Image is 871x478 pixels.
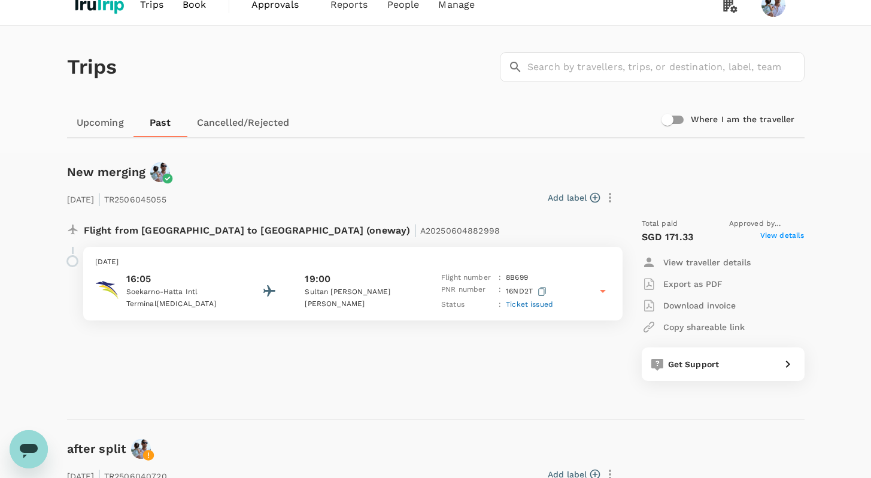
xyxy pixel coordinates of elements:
button: View traveller details [642,252,751,273]
p: Status [441,299,494,311]
span: | [414,222,417,238]
a: Upcoming [67,108,133,137]
p: [DATE] [95,256,611,268]
h6: after split [67,439,127,458]
p: PNR number [441,284,494,299]
p: Terminal [MEDICAL_DATA] [126,298,234,310]
button: Export as PDF [642,273,723,295]
p: 16ND2T [506,284,549,299]
span: Get Support [668,359,720,369]
a: Cancelled/Rejected [187,108,299,137]
p: 8B 699 [506,272,528,284]
h6: Where I am the traveller [691,113,795,126]
p: : [499,299,501,311]
h6: New merging [67,162,146,181]
p: Download invoice [663,299,736,311]
button: Add label [548,192,600,204]
img: TransNusa [95,278,119,302]
img: avatar-6695f0dd85a4d.png [131,439,151,459]
img: avatar-6695f0dd85a4d.png [150,162,170,182]
button: Copy shareable link [642,316,745,338]
span: A20250604882998 [420,226,500,235]
span: Total paid [642,218,678,230]
p: Flight from [GEOGRAPHIC_DATA] to [GEOGRAPHIC_DATA] (oneway) [84,218,500,240]
button: Download invoice [642,295,736,316]
span: Ticket issued [506,300,553,308]
p: : [499,272,501,284]
p: Export as PDF [663,278,723,290]
p: Flight number [441,272,494,284]
span: View details [760,230,805,244]
a: Past [133,108,187,137]
p: : [499,284,501,299]
h1: Trips [67,26,117,108]
p: Soekarno-Hatta Intl [126,286,234,298]
span: | [98,190,101,207]
p: Sultan [PERSON_NAME] [PERSON_NAME] [305,286,412,310]
p: [DATE] TR2506045055 [67,187,166,208]
p: 16:05 [126,272,234,286]
p: SGD 171.33 [642,230,694,244]
p: View traveller details [663,256,751,268]
iframe: Button to launch messaging window [10,430,48,468]
p: Copy shareable link [663,321,745,333]
input: Search by travellers, trips, or destination, label, team [527,52,805,82]
p: 19:00 [305,272,330,286]
span: Approved by [729,218,805,230]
